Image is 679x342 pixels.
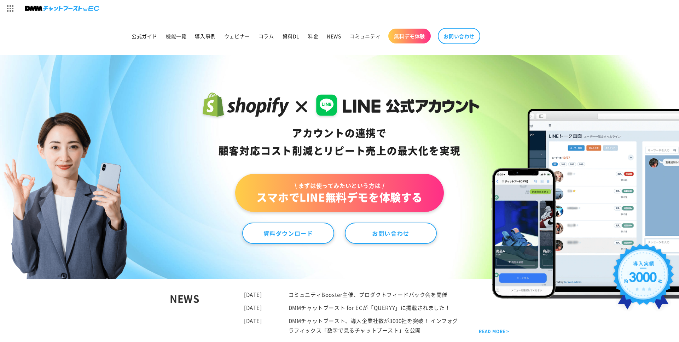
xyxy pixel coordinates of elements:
[256,182,423,189] span: \ まずは使ってみたいという方は /
[289,317,458,334] a: DMMチャットブースト、導入企業社数が3000社を突破！ インフォグラフィックス「数字で見るチャットブースト」を公開
[479,328,509,335] a: READ MORE >
[345,223,437,244] a: お問い合わせ
[162,29,191,43] a: 機能一覧
[166,33,186,39] span: 機能一覧
[220,29,254,43] a: ウェビナー
[1,1,19,16] img: サービス
[244,291,262,298] time: [DATE]
[278,29,304,43] a: 資料DL
[132,33,157,39] span: 公式ガイド
[195,33,215,39] span: 導入事例
[443,33,475,39] span: お問い合わせ
[350,33,381,39] span: コミュニティ
[170,290,244,335] div: NEWS
[25,4,99,13] img: チャットブーストforEC
[394,33,425,39] span: 無料デモ体験
[609,241,677,318] img: 導入実績約3000社
[242,223,334,244] a: 資料ダウンロード
[191,29,220,43] a: 導入事例
[259,33,274,39] span: コラム
[127,29,162,43] a: 公式ガイド
[244,317,262,324] time: [DATE]
[283,33,300,39] span: 資料DL
[308,33,318,39] span: 料金
[224,33,250,39] span: ウェビナー
[244,304,262,311] time: [DATE]
[199,124,480,160] div: アカウントの連携で 顧客対応コスト削減と リピート売上の 最大化を実現
[388,29,431,43] a: 無料デモ体験
[254,29,278,43] a: コラム
[323,29,345,43] a: NEWS
[346,29,385,43] a: コミュニティ
[235,174,444,212] a: \ まずは使ってみたいという方は /スマホでLINE無料デモを体験する
[438,28,480,44] a: お問い合わせ
[289,304,451,311] a: DMMチャットブースト for ECが「QUERYY」に掲載されました！
[327,33,341,39] span: NEWS
[289,291,447,298] a: コミュニティBooster主催、プロダクトフィードバック会を開催
[304,29,323,43] a: 料金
